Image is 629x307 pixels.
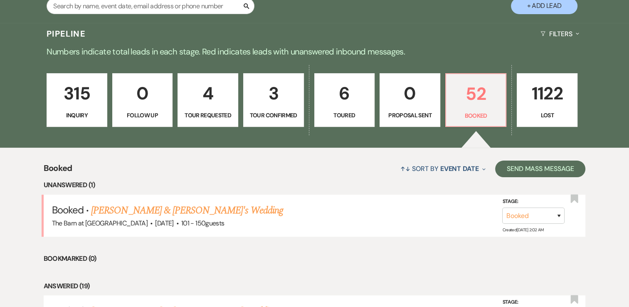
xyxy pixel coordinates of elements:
button: Sort By Event Date [397,158,488,180]
span: Booked [44,162,72,180]
span: 101 - 150 guests [181,219,224,228]
button: Filters [537,23,582,45]
li: Bookmarked (0) [44,253,586,264]
p: 3 [249,79,298,107]
p: 0 [385,79,435,107]
p: Inquiry [52,111,102,120]
p: 315 [52,79,102,107]
a: 6Toured [314,73,375,127]
a: 4Tour Requested [178,73,238,127]
button: Send Mass Message [495,161,586,177]
p: Toured [320,111,370,120]
label: Stage: [502,298,565,307]
span: Booked [52,203,84,216]
a: 52Booked [445,73,507,127]
p: Tour Requested [183,111,233,120]
span: Created: [DATE] 2:02 AM [502,227,543,233]
span: Event Date [440,164,479,173]
span: The Barn at [GEOGRAPHIC_DATA] [52,219,148,228]
p: 4 [183,79,233,107]
li: Unanswered (1) [44,180,586,191]
a: 315Inquiry [47,73,107,127]
h3: Pipeline [47,28,86,40]
p: Proposal Sent [385,111,435,120]
p: Tour Confirmed [249,111,298,120]
p: 0 [118,79,168,107]
span: [DATE] [155,219,173,228]
a: 0Follow Up [112,73,173,127]
a: 0Proposal Sent [380,73,440,127]
p: Booked [451,111,501,120]
p: Lost [522,111,572,120]
a: [PERSON_NAME] & [PERSON_NAME]'s Wedding [91,203,283,218]
p: 6 [320,79,370,107]
a: 3Tour Confirmed [243,73,304,127]
label: Stage: [502,197,565,206]
span: ↑↓ [400,164,410,173]
p: Follow Up [118,111,168,120]
p: Numbers indicate total leads in each stage. Red indicates leads with unanswered inbound messages. [15,45,614,58]
li: Answered (19) [44,281,586,292]
a: 1122Lost [517,73,577,127]
p: 1122 [522,79,572,107]
p: 52 [451,80,501,108]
